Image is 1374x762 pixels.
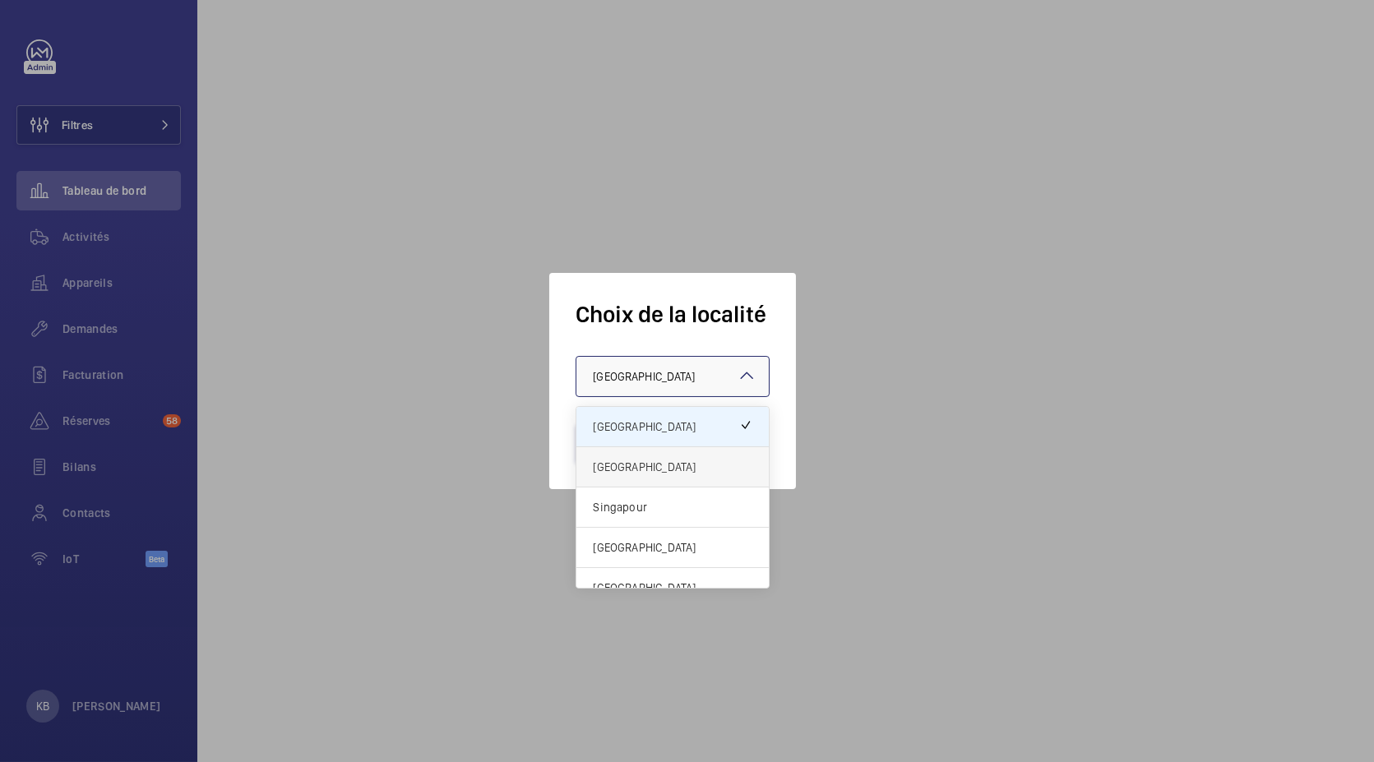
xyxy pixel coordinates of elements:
span: [GEOGRAPHIC_DATA] [593,580,752,596]
span: [GEOGRAPHIC_DATA] [593,418,739,435]
span: [GEOGRAPHIC_DATA] [593,459,752,475]
span: [GEOGRAPHIC_DATA] [593,539,752,556]
ng-dropdown-panel: Options list [576,406,770,589]
h1: Choix de la localité [576,299,770,330]
span: Singapour [593,499,752,515]
span: [GEOGRAPHIC_DATA] [593,370,695,383]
